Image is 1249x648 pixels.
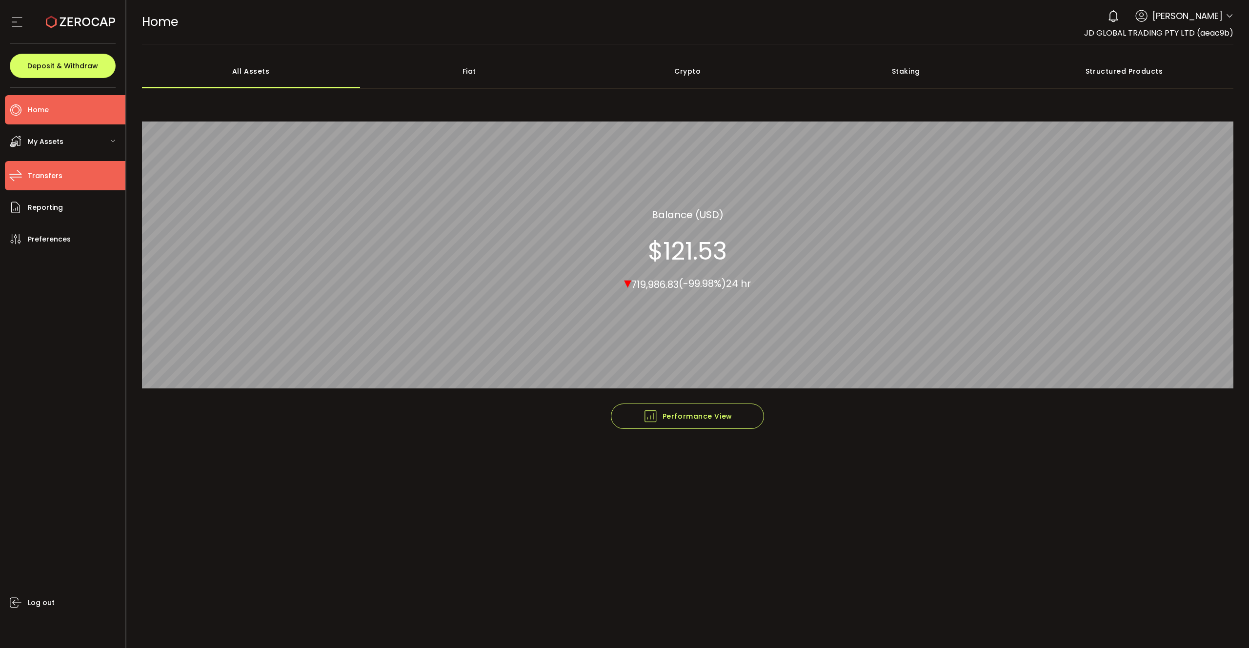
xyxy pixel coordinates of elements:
[726,277,751,290] span: 24 hr
[360,54,579,88] div: Fiat
[1133,543,1249,648] iframe: Chat Widget
[797,54,1015,88] div: Staking
[27,62,98,69] span: Deposit & Withdraw
[142,13,178,30] span: Home
[28,169,62,183] span: Transfers
[1015,54,1234,88] div: Structured Products
[10,54,116,78] button: Deposit & Withdraw
[579,54,797,88] div: Crypto
[28,596,55,610] span: Log out
[28,135,63,149] span: My Assets
[624,272,631,293] span: ▾
[28,103,49,117] span: Home
[1133,543,1249,648] div: 聊天小组件
[28,201,63,215] span: Reporting
[1084,27,1233,39] span: JD GLOBAL TRADING PTY LTD (aeac9b)
[611,404,764,429] button: Performance View
[28,232,71,246] span: Preferences
[631,277,679,291] span: 719,986.83
[648,236,727,265] section: $121.53
[679,277,726,290] span: (-99.98%)
[652,207,724,222] section: Balance (USD)
[643,409,732,424] span: Performance View
[1152,9,1223,22] span: [PERSON_NAME]
[142,54,361,88] div: All Assets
